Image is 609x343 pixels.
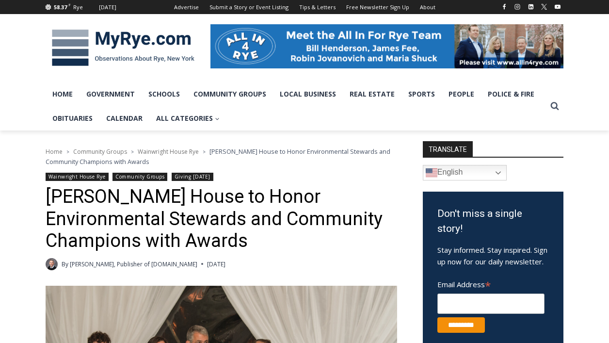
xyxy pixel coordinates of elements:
span: By [62,260,68,269]
div: Rye [73,3,83,12]
a: Home [46,147,63,156]
button: View Search Form [546,98,563,115]
span: F [68,2,71,7]
span: [PERSON_NAME] House to Honor Environmental Stewards and Community Champions with Awards [46,147,390,165]
img: All in for Rye [210,24,563,68]
a: Author image [46,258,58,270]
span: All Categories [156,113,220,124]
a: Linkedin [525,1,537,13]
a: Facebook [498,1,510,13]
a: Local Business [273,82,343,106]
div: [DATE] [99,3,116,12]
a: Instagram [512,1,523,13]
a: [PERSON_NAME], Publisher of [DOMAIN_NAME] [70,260,197,268]
a: YouTube [552,1,563,13]
a: English [423,165,507,180]
time: [DATE] [207,260,225,269]
a: Wainwright House Rye [46,173,109,181]
a: X [538,1,550,13]
nav: Primary Navigation [46,82,546,131]
p: Stay informed. Stay inspired. Sign up now for our daily newsletter. [437,244,549,267]
a: Wainwright House Rye [138,147,199,156]
h1: [PERSON_NAME] House to Honor Environmental Stewards and Community Champions with Awards [46,186,397,252]
a: Community Groups [73,147,127,156]
a: Home [46,82,80,106]
a: People [442,82,481,106]
img: en [426,167,437,179]
a: All Categories [149,106,226,131]
span: > [203,148,206,155]
a: Police & Fire [481,82,541,106]
a: Community Groups [187,82,273,106]
strong: TRANSLATE [423,141,473,157]
label: Email Address [437,275,545,292]
span: > [131,148,134,155]
a: Schools [142,82,187,106]
a: Community Groups [112,173,167,181]
a: Government [80,82,142,106]
a: Obituaries [46,106,99,131]
a: Giving [DATE] [172,173,213,181]
a: Real Estate [343,82,401,106]
span: 58.37 [54,3,67,11]
nav: Breadcrumbs [46,147,397,166]
a: Calendar [99,106,149,131]
a: Sports [401,82,442,106]
span: > [66,148,69,155]
img: MyRye.com [46,23,201,73]
h3: Don't miss a single story! [437,206,549,237]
